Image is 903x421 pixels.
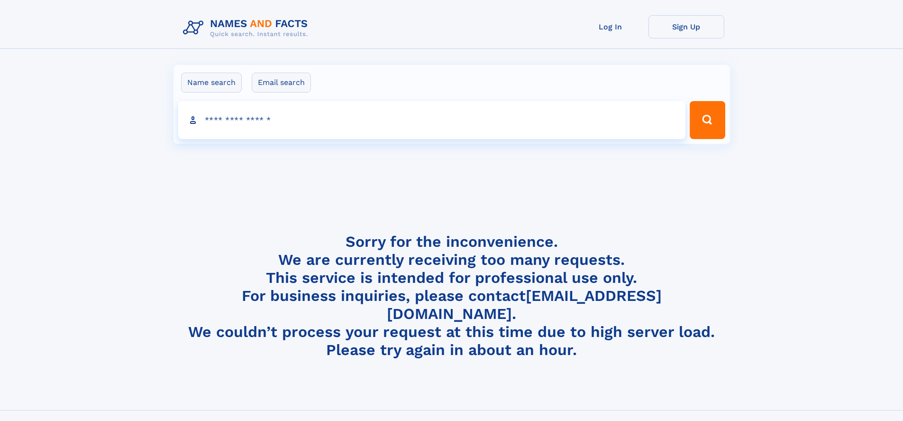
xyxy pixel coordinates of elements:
[387,287,662,323] a: [EMAIL_ADDRESS][DOMAIN_NAME]
[179,15,316,41] img: Logo Names and Facts
[179,233,724,359] h4: Sorry for the inconvenience. We are currently receiving too many requests. This service is intend...
[690,101,725,139] button: Search Button
[181,73,242,93] label: Name search
[648,15,724,38] a: Sign Up
[252,73,311,93] label: Email search
[178,101,686,139] input: search input
[573,15,648,38] a: Log In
